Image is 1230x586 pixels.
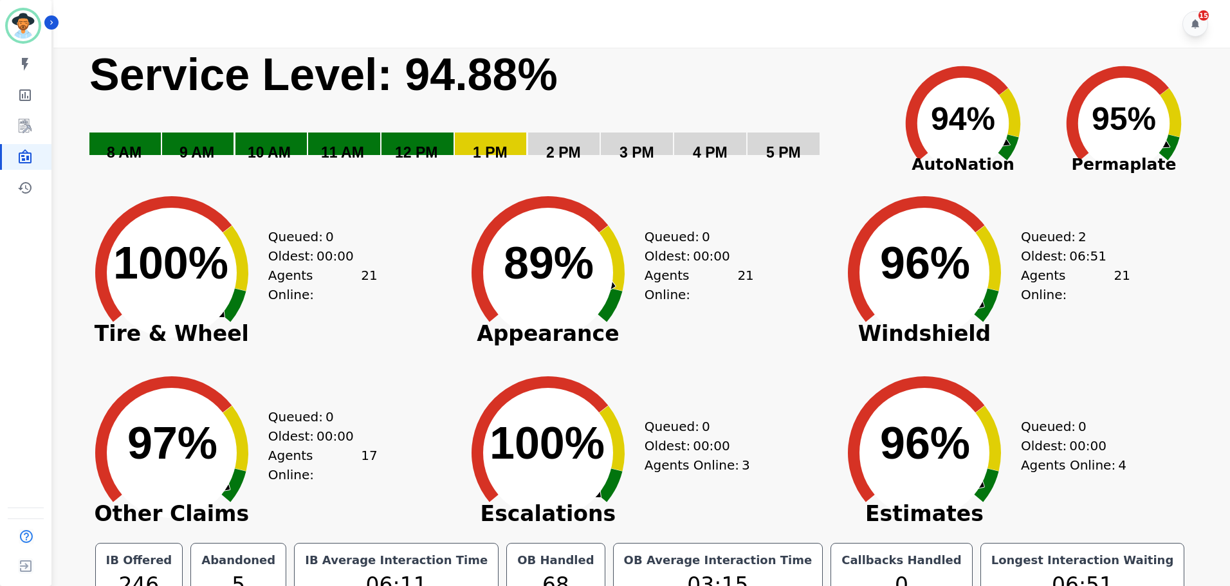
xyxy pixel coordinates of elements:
[317,246,354,266] span: 00:00
[645,436,741,455] div: Oldest:
[766,144,801,161] text: 5 PM
[361,446,377,484] span: 17
[828,327,1021,340] span: Windshield
[8,10,39,41] img: Bordered avatar
[1078,227,1087,246] span: 2
[1069,436,1106,455] span: 00:00
[1198,10,1209,21] div: 15
[473,144,508,161] text: 1 PM
[693,436,730,455] span: 00:00
[268,266,378,304] div: Agents Online:
[880,238,970,288] text: 96%
[645,246,741,266] div: Oldest:
[75,327,268,340] span: Tire & Wheel
[880,418,970,468] text: 96%
[742,455,750,475] span: 3
[504,238,594,288] text: 89%
[1021,266,1130,304] div: Agents Online:
[1043,152,1204,177] span: Permaplate
[693,144,728,161] text: 4 PM
[1069,246,1106,266] span: 06:51
[452,327,645,340] span: Appearance
[113,238,228,288] text: 100%
[326,227,334,246] span: 0
[1021,246,1117,266] div: Oldest:
[75,508,268,520] span: Other Claims
[989,551,1177,569] div: Longest Interaction Waiting
[361,266,377,304] span: 21
[1114,266,1130,304] span: 21
[395,144,437,161] text: 12 PM
[1118,455,1126,475] span: 4
[702,227,710,246] span: 0
[702,417,710,436] span: 0
[645,227,741,246] div: Queued:
[88,48,880,179] svg: Service Level: 0%
[268,407,365,426] div: Queued:
[883,152,1043,177] span: AutoNation
[179,144,214,161] text: 9 AM
[1078,417,1087,436] span: 0
[107,144,142,161] text: 8 AM
[931,101,995,137] text: 94%
[645,417,741,436] div: Queued:
[1021,417,1117,436] div: Queued:
[515,551,596,569] div: OB Handled
[1021,436,1117,455] div: Oldest:
[693,246,730,266] span: 00:00
[127,418,217,468] text: 97%
[1092,101,1156,137] text: 95%
[1021,227,1117,246] div: Queued:
[546,144,581,161] text: 2 PM
[317,426,354,446] span: 00:00
[321,144,364,161] text: 11 AM
[839,551,964,569] div: Callbacks Handled
[828,508,1021,520] span: Estimates
[89,50,558,100] text: Service Level: 94.88%
[326,407,334,426] span: 0
[268,446,378,484] div: Agents Online:
[199,551,278,569] div: Abandoned
[268,246,365,266] div: Oldest:
[645,266,754,304] div: Agents Online:
[737,266,753,304] span: 21
[104,551,175,569] div: IB Offered
[302,551,490,569] div: IB Average Interaction Time
[268,227,365,246] div: Queued:
[620,144,654,161] text: 3 PM
[452,508,645,520] span: Escalations
[621,551,815,569] div: OB Average Interaction Time
[645,455,754,475] div: Agents Online:
[1021,455,1130,475] div: Agents Online:
[490,418,605,468] text: 100%
[248,144,291,161] text: 10 AM
[268,426,365,446] div: Oldest:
